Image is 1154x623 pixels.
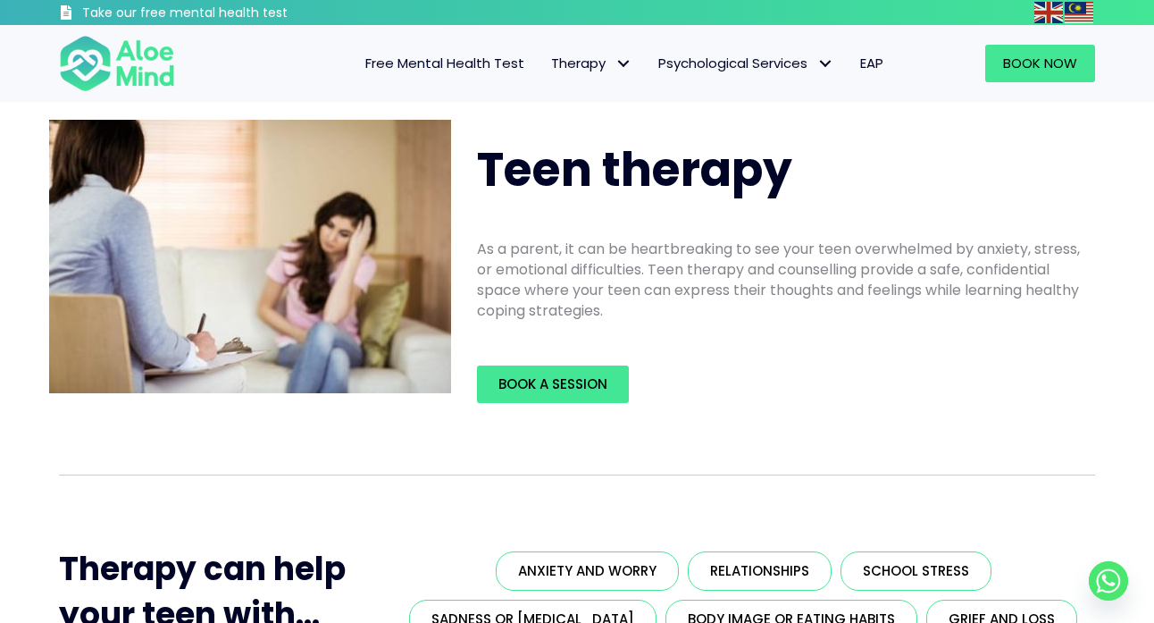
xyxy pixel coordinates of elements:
[82,4,383,22] h3: Take our free mental health test
[658,54,833,72] span: Psychological Services
[710,561,809,580] span: Relationships
[1034,2,1065,22] a: English
[812,51,838,77] span: Psychological Services: submenu
[1065,2,1093,23] img: ms
[59,34,175,93] img: Aloe mind Logo
[477,366,629,403] a: Book a Session
[645,45,847,82] a: Psychological ServicesPsychological Services: submenu
[518,561,656,580] span: Anxiety and worry
[59,4,383,25] a: Take our free mental health test
[496,551,679,591] a: Anxiety and worry
[688,551,832,591] a: Relationships
[863,561,969,580] span: School stress
[365,54,524,72] span: Free Mental Health Test
[610,51,636,77] span: Therapy: submenu
[847,45,897,82] a: EAP
[498,375,607,393] span: Book a Session
[49,120,451,393] img: teen therapy2
[1034,2,1063,23] img: en
[551,54,631,72] span: Therapy
[198,45,897,82] nav: Menu
[840,551,991,591] a: School stress
[1065,2,1095,22] a: Malay
[352,45,538,82] a: Free Mental Health Test
[985,45,1095,82] a: Book Now
[538,45,645,82] a: TherapyTherapy: submenu
[1089,561,1128,601] a: Whatsapp
[477,137,792,202] span: Teen therapy
[477,239,1084,322] p: As a parent, it can be heartbreaking to see your teen overwhelmed by anxiety, stress, or emotiona...
[860,54,883,72] span: EAP
[1003,54,1077,72] span: Book Now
